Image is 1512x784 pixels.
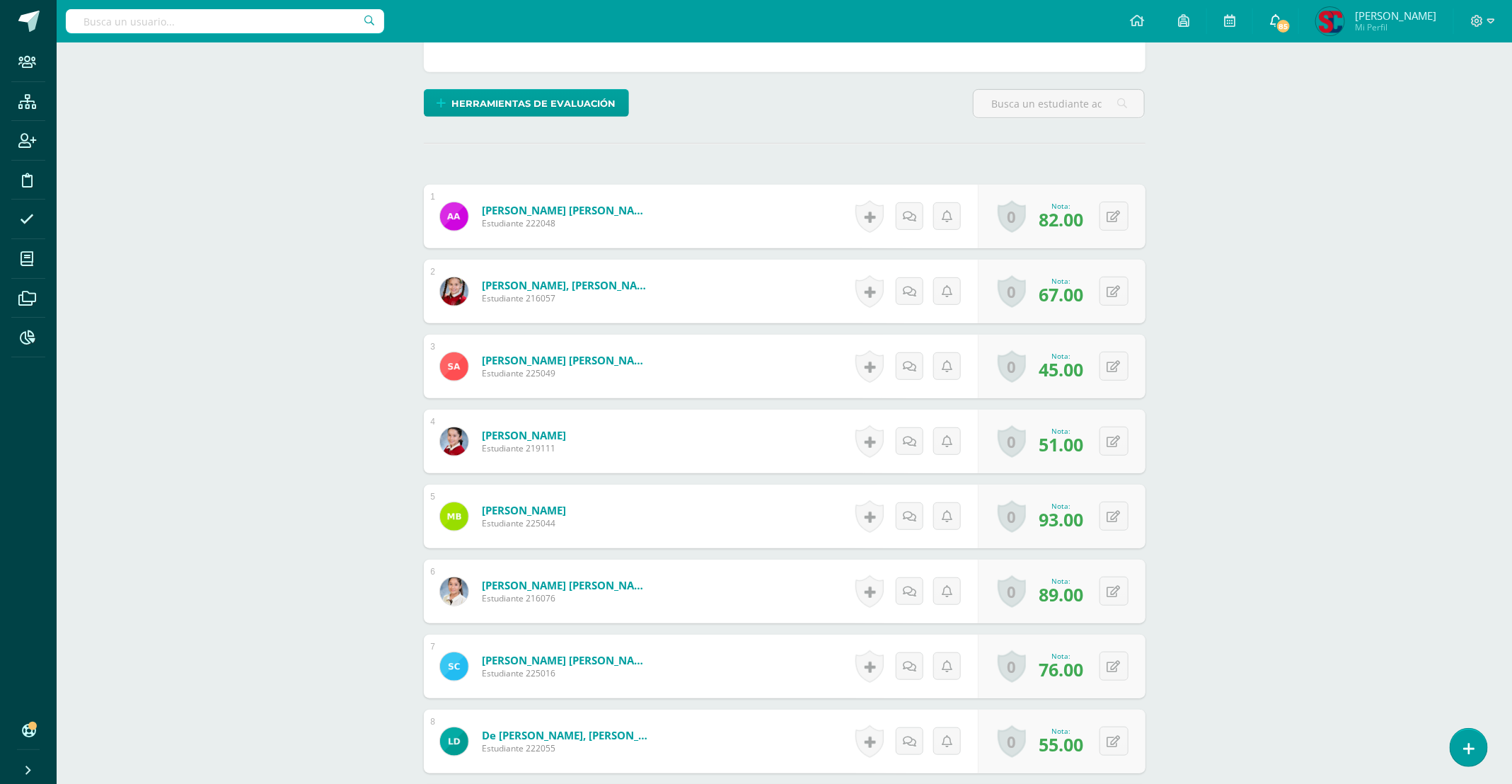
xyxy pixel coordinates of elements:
a: [PERSON_NAME] [482,428,566,442]
span: 85 [1276,18,1291,34]
a: 0 [998,425,1026,458]
img: de633ed7e309d28478b51c564172a95b.png [440,502,468,531]
div: Nota: [1039,276,1084,286]
img: 0cf970c555fb5c8f1ce73f0c2d2cc328.png [440,352,468,381]
span: Estudiante 225016 [482,667,652,679]
a: de [PERSON_NAME], [PERSON_NAME] [482,728,652,742]
div: Nota: [1039,651,1084,661]
a: [PERSON_NAME] [PERSON_NAME] [482,203,652,217]
div: Nota: [1039,426,1084,436]
img: 037b0905a649e5e64e9c829b7f7574c0.png [440,727,468,756]
span: 55.00 [1039,732,1084,756]
a: Herramientas de evaluación [424,89,629,117]
img: 26b5407555be4a9decb46f7f69f839ae.png [1316,7,1344,35]
img: 7afb174f4fd174936026f2bd292d4abd.png [440,577,468,606]
a: 0 [998,725,1026,758]
span: Estudiante 216076 [482,592,652,604]
div: Nota: [1039,501,1084,511]
a: 0 [998,500,1026,533]
span: Estudiante 225049 [482,367,652,379]
a: [PERSON_NAME] [482,503,566,517]
span: Estudiante 216057 [482,292,652,304]
a: 0 [998,275,1026,308]
span: 93.00 [1039,507,1084,531]
img: 8d176aa56371bcf91e9563536b98906f.png [440,427,468,456]
input: Busca un estudiante aquí... [974,90,1144,117]
span: Herramientas de evaluación [451,91,616,117]
img: f894b938de06bffff016ecec4036e6ed.png [440,202,468,231]
span: Estudiante 222048 [482,217,652,229]
a: [PERSON_NAME], [PERSON_NAME] [482,278,652,292]
div: Nota: [1039,726,1084,736]
span: Estudiante 219111 [482,442,566,454]
span: 45.00 [1039,357,1084,381]
a: 0 [998,350,1026,383]
span: Estudiante 225044 [482,517,566,529]
div: Nota: [1039,201,1084,211]
div: Nota: [1039,576,1084,586]
a: 0 [998,200,1026,233]
a: [PERSON_NAME] [PERSON_NAME] [482,653,652,667]
span: 89.00 [1039,582,1084,606]
a: [PERSON_NAME] [PERSON_NAME] [482,578,652,592]
input: Busca un usuario... [66,9,384,33]
img: b25620476b1800cfd3b3f0a67be861b8.png [440,277,468,306]
span: 51.00 [1039,432,1084,456]
img: 703ec66c0ef7a1378d4bfc6e28953964.png [440,652,468,681]
span: 67.00 [1039,282,1084,306]
span: 82.00 [1039,207,1084,231]
a: [PERSON_NAME] [PERSON_NAME] [482,353,652,367]
a: 0 [998,650,1026,683]
span: [PERSON_NAME] [1355,8,1436,23]
span: Estudiante 222055 [482,742,652,754]
div: Nota: [1039,351,1084,361]
span: 76.00 [1039,657,1084,681]
a: 0 [998,575,1026,608]
span: Mi Perfil [1355,21,1436,33]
